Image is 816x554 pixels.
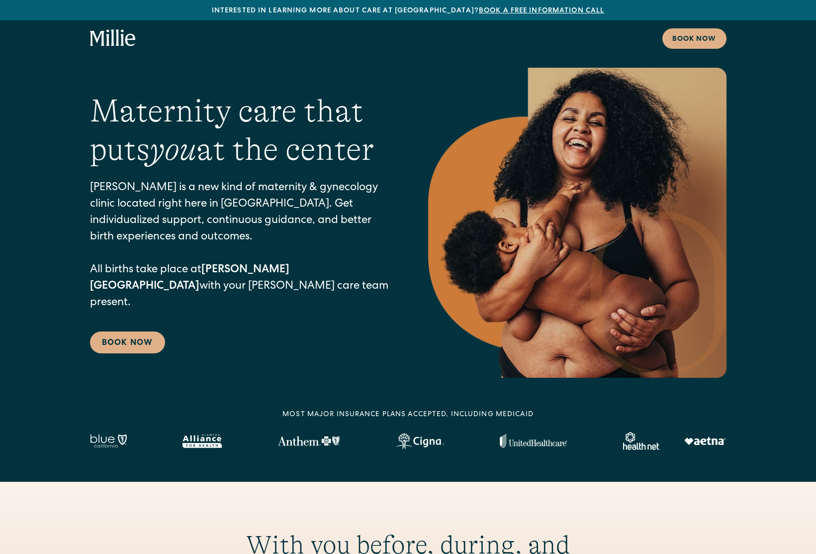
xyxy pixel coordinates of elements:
img: Blue California logo [90,434,127,448]
p: [PERSON_NAME] is a new kind of maternity & gynecology clinic located right here in [GEOGRAPHIC_DA... [90,180,388,312]
img: Smiling mother with her baby in arms, celebrating body positivity and the nurturing bond of postp... [428,68,726,378]
img: United Healthcare logo [500,434,567,448]
img: Cigna logo [396,433,444,449]
a: Book a free information call [479,7,604,14]
em: you [150,131,196,167]
img: Aetna logo [684,437,726,445]
div: Book now [672,34,717,45]
img: Alameda Alliance logo [182,434,222,448]
img: Anthem Logo [277,436,340,446]
a: home [90,29,136,47]
img: Healthnet logo [623,432,660,450]
div: MOST MAJOR INSURANCE PLANS ACCEPTED, INCLUDING MEDICAID [282,410,534,420]
a: Book Now [90,332,165,353]
h1: Maternity care that puts at the center [90,92,388,169]
a: Book now [662,28,726,49]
